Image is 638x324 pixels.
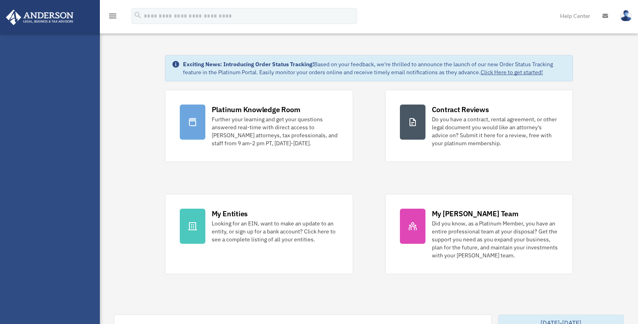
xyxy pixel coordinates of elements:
i: search [133,11,142,20]
div: Based on your feedback, we're thrilled to announce the launch of our new Order Status Tracking fe... [183,60,566,76]
div: Platinum Knowledge Room [212,105,300,115]
div: Did you know, as a Platinum Member, you have an entire professional team at your disposal? Get th... [432,219,558,259]
div: Contract Reviews [432,105,489,115]
a: My Entities Looking for an EIN, want to make an update to an entity, or sign up for a bank accoun... [165,194,353,274]
div: My Entities [212,209,248,219]
a: My [PERSON_NAME] Team Did you know, as a Platinum Member, you have an entire professional team at... [385,194,573,274]
a: Click Here to get started! [481,69,543,76]
div: My [PERSON_NAME] Team [432,209,519,219]
div: Further your learning and get your questions answered real-time with direct access to [PERSON_NAM... [212,115,338,147]
div: Looking for an EIN, want to make an update to an entity, or sign up for a bank account? Click her... [212,219,338,243]
div: Do you have a contract, rental agreement, or other legal document you would like an attorney's ad... [432,115,558,147]
img: Anderson Advisors Platinum Portal [4,10,76,25]
i: menu [108,11,117,21]
a: Platinum Knowledge Room Further your learning and get your questions answered real-time with dire... [165,90,353,162]
a: Contract Reviews Do you have a contract, rental agreement, or other legal document you would like... [385,90,573,162]
img: User Pic [620,10,632,22]
strong: Exciting News: Introducing Order Status Tracking! [183,61,314,68]
a: menu [108,14,117,21]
